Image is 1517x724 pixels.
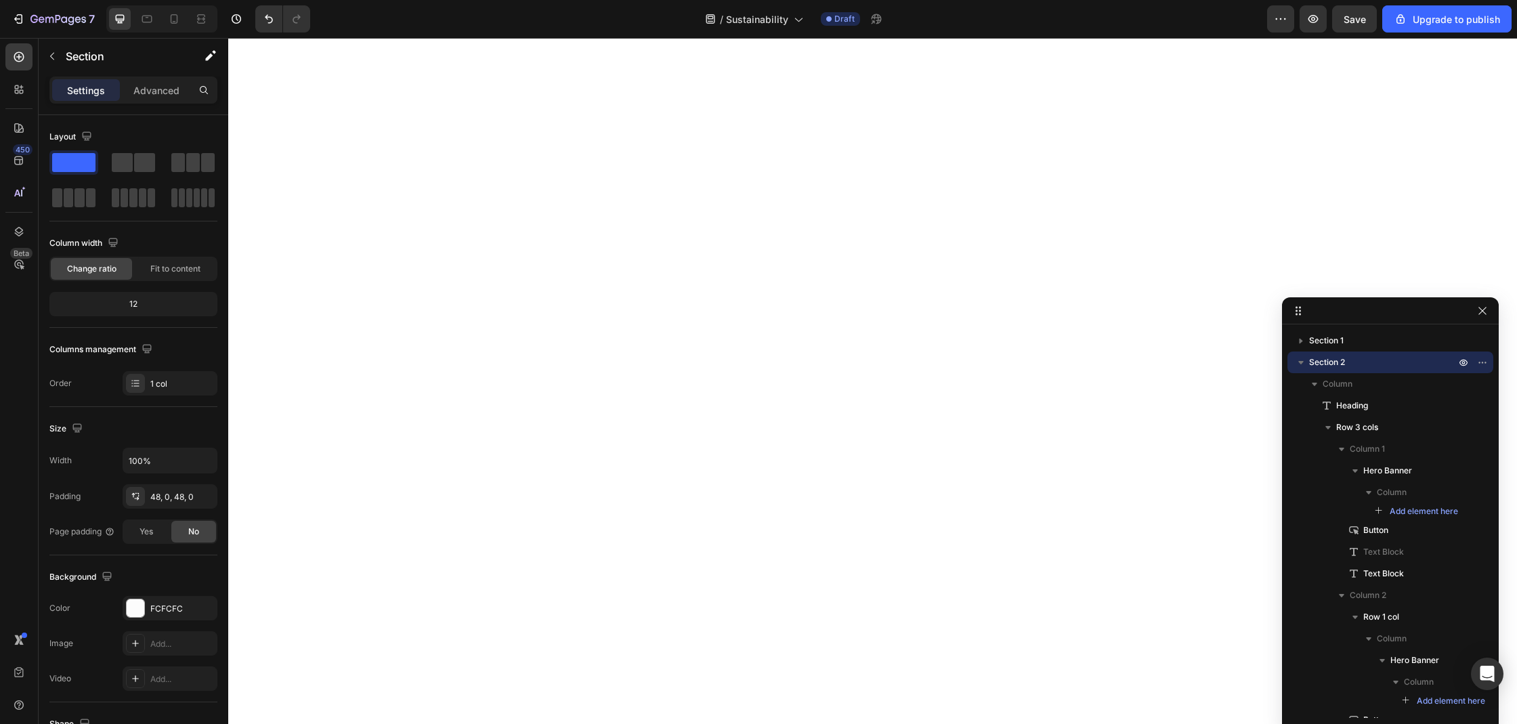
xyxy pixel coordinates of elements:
[1363,545,1404,559] span: Text Block
[123,448,217,473] input: Auto
[1404,675,1434,689] span: Column
[49,420,85,438] div: Size
[1363,567,1404,580] span: Text Block
[1344,14,1366,25] span: Save
[1369,503,1464,519] button: Add element here
[49,637,73,650] div: Image
[1363,610,1399,624] span: Row 1 col
[67,263,116,275] span: Change ratio
[1390,654,1439,667] span: Hero Banner
[49,341,155,359] div: Columns management
[1336,399,1368,412] span: Heading
[1382,5,1512,33] button: Upgrade to publish
[150,673,214,685] div: Add...
[150,491,214,503] div: 48, 0, 48, 0
[1363,524,1388,537] span: Button
[1363,464,1412,477] span: Hero Banner
[49,377,72,389] div: Order
[1309,334,1344,347] span: Section 1
[49,454,72,467] div: Width
[1396,693,1491,709] button: Add element here
[49,128,95,146] div: Layout
[5,5,101,33] button: 7
[1350,442,1385,456] span: Column 1
[140,526,153,538] span: Yes
[10,248,33,259] div: Beta
[188,526,199,538] span: No
[228,38,1517,724] iframe: Design area
[66,48,177,64] p: Section
[49,568,115,587] div: Background
[49,526,115,538] div: Page padding
[1377,486,1407,499] span: Column
[133,83,179,98] p: Advanced
[1350,589,1386,602] span: Column 2
[49,490,81,503] div: Padding
[49,602,70,614] div: Color
[255,5,310,33] div: Undo/Redo
[150,603,214,615] div: FCFCFC
[67,83,105,98] p: Settings
[1390,505,1458,517] span: Add element here
[1332,5,1377,33] button: Save
[1471,658,1503,690] div: Open Intercom Messenger
[834,13,855,25] span: Draft
[89,11,95,27] p: 7
[1323,377,1352,391] span: Column
[49,234,121,253] div: Column width
[150,638,214,650] div: Add...
[1309,356,1345,369] span: Section 2
[1377,632,1407,645] span: Column
[1417,695,1485,707] span: Add element here
[49,673,71,685] div: Video
[726,12,788,26] span: Sustainability
[1336,421,1378,434] span: Row 3 cols
[150,378,214,390] div: 1 col
[52,295,215,314] div: 12
[720,12,723,26] span: /
[1394,12,1500,26] div: Upgrade to publish
[150,263,200,275] span: Fit to content
[13,144,33,155] div: 450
